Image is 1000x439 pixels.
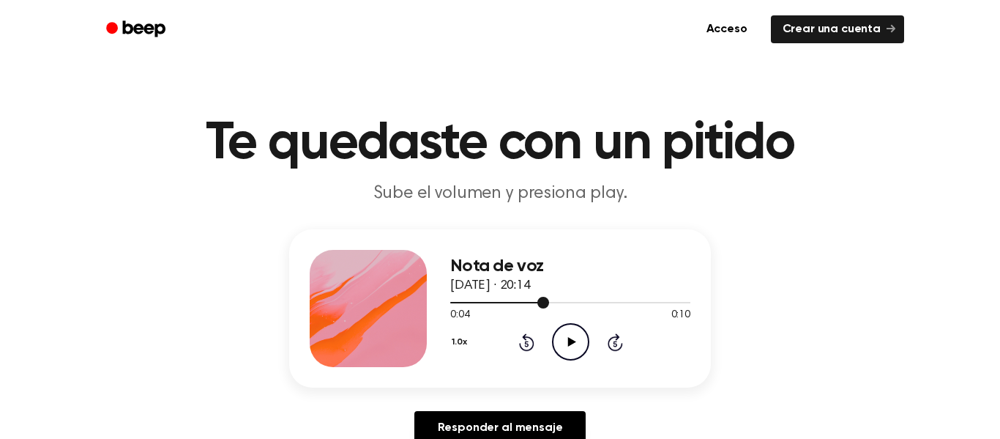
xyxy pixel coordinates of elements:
[706,23,747,35] font: Acceso
[438,422,563,434] font: Responder al mensaje
[450,330,472,355] button: 1.0x
[771,15,904,43] a: Crear una cuenta
[96,15,179,44] a: Bip
[206,117,794,170] font: Te quedaste con un pitido
[450,279,531,292] font: [DATE] · 20:14
[671,310,690,320] font: 0:10
[450,257,543,275] font: Nota de voz
[450,310,469,320] font: 0:04
[373,185,627,202] font: Sube el volumen y presiona play.
[692,12,762,46] a: Acceso
[783,23,881,35] font: Crear una cuenta
[452,338,466,347] font: 1.0x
